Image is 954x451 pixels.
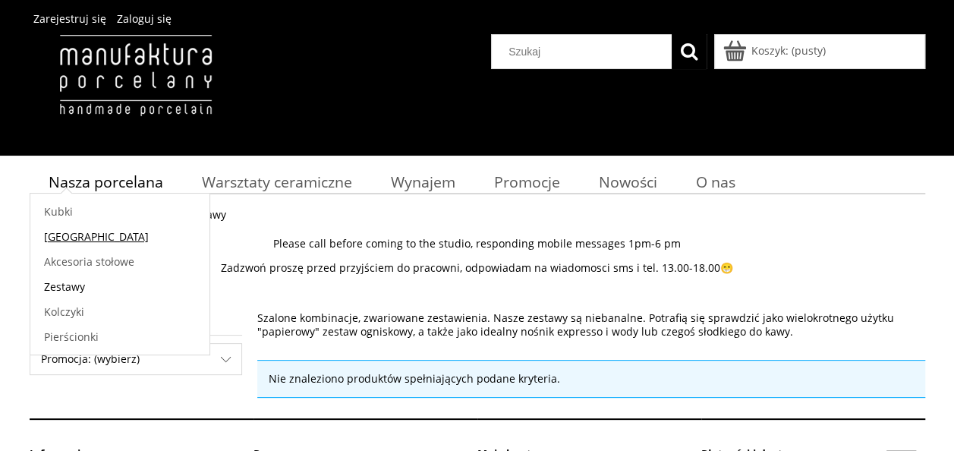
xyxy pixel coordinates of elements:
a: Produkty w koszyku 0. Przejdź do koszyka [726,43,826,58]
a: Wynajem [371,167,474,197]
span: Nasza porcelana [49,172,163,192]
span: O nas [696,172,735,192]
img: Manufaktura Porcelany [30,34,241,148]
a: Nowości [579,167,676,197]
span: Zestawy [185,207,226,222]
p: Please call before coming to the studio, responding mobile messages 1pm-6 pm [30,237,925,251]
span: Nowości [599,172,657,192]
span: Warsztaty ceramiczne [202,172,352,192]
a: Zarejestruj się [33,11,106,26]
input: Szukaj w sklepie [497,35,672,68]
b: (pusty) [792,43,826,58]
a: Nasza porcelana [30,167,183,197]
span: Wynajem [391,172,455,192]
p: Zadzwoń proszę przed przyjściem do pracowni, odpowiadam na wiadomosci sms i tel. 13.00-18.00😁 [30,261,925,275]
button: Szukaj [672,34,707,69]
a: O nas [676,167,754,197]
a: Zaloguj się [117,11,172,26]
a: Warsztaty ceramiczne [182,167,371,197]
p: Szalone kombinacje, zwariowane zestawienia. Nasze zestawy są niebanalne. Potrafią się sprawdzić j... [257,311,925,339]
span: Koszyk: [751,43,789,58]
div: Filtruj [30,343,242,375]
p: Nie znaleziono produktów spełniających podane kryteria. [269,372,914,386]
span: Promocja: (wybierz) [30,344,241,374]
a: Promocje [474,167,579,197]
span: Promocje [494,172,560,192]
